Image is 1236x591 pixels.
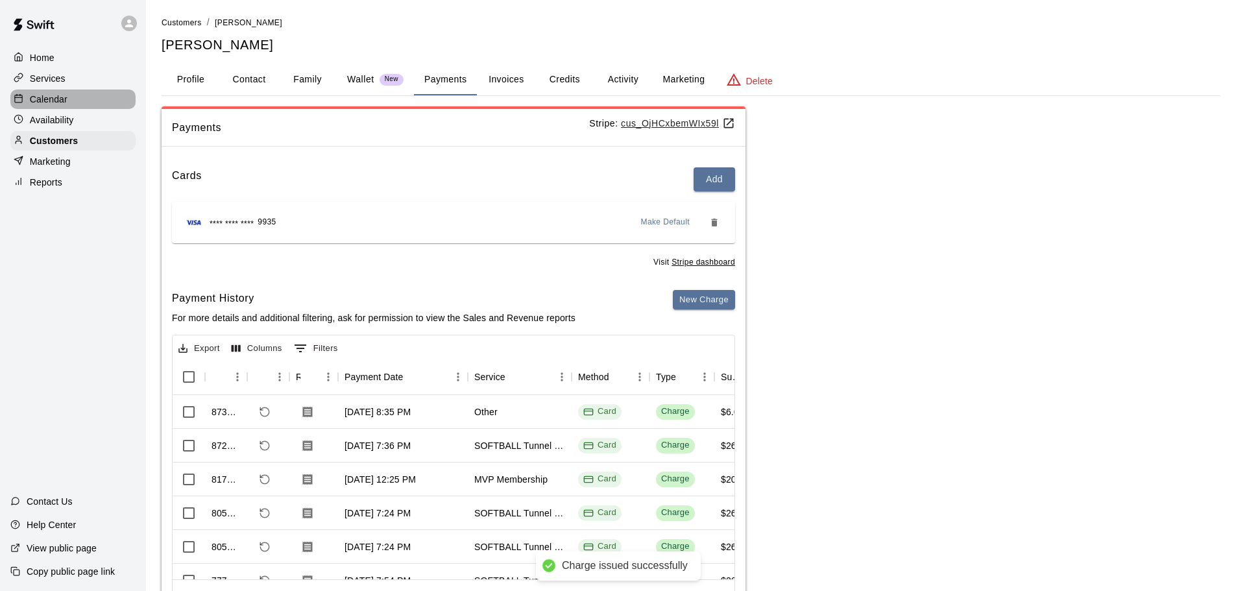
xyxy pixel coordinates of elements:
p: Customers [30,134,78,147]
div: MVP Membership [474,473,548,486]
a: Marketing [10,152,136,171]
a: Home [10,48,136,67]
button: Menu [695,367,714,387]
button: Remove [704,212,725,233]
div: $26.00 [721,574,749,587]
div: Service [468,359,572,395]
div: $6.00 [721,405,744,418]
div: $26.00 [721,507,749,520]
div: SOFTBALL Tunnel Rental [474,439,565,452]
div: 805946 [212,507,241,520]
button: Download Receipt [296,400,319,424]
button: Download Receipt [296,468,319,491]
button: Menu [319,367,338,387]
div: Service [474,359,505,395]
u: cus_OjHCxbemWIx59l [621,118,735,128]
li: / [207,16,210,29]
div: 805945 [212,540,241,553]
span: Customers [162,18,202,27]
button: Sort [609,368,627,386]
div: SOFTBALL Tunnel Rental [474,507,565,520]
button: Menu [228,367,247,387]
p: Stripe: [589,117,735,130]
a: You don't have the permission to visit the Stripe dashboard [672,258,735,267]
div: $26.00 [721,540,749,553]
div: SOFTBALL Tunnel Rental [474,574,565,587]
div: Charge issued successfully [562,559,688,573]
div: Charge [661,405,690,418]
div: Aug 26, 2025, 7:54 PM [345,574,411,587]
button: Credits [535,64,594,95]
a: Availability [10,110,136,130]
div: Sep 8, 2025, 7:24 PM [345,507,411,520]
div: Card [583,439,616,452]
p: Contact Us [27,495,73,508]
div: SOFTBALL Tunnel Rental [474,540,565,553]
p: Copy public page link [27,565,115,578]
button: Download Receipt [296,434,319,457]
div: Method [572,359,649,395]
div: Payment Date [345,359,404,395]
div: Refund [247,359,289,395]
div: Oct 13, 2025, 7:36 PM [345,439,411,452]
p: Reports [30,176,62,189]
p: Home [30,51,55,64]
button: Sort [505,368,524,386]
button: Menu [270,367,289,387]
div: Charge [661,473,690,485]
button: Add [694,167,735,191]
button: Sort [212,368,230,386]
div: Payment Date [338,359,468,395]
div: Id [205,359,247,395]
button: New Charge [673,290,735,310]
div: basic tabs example [162,64,1220,95]
div: Card [583,507,616,519]
span: 9935 [258,216,276,229]
p: Services [30,72,66,85]
div: Sep 15, 2025, 12:25 PM [345,473,416,486]
button: Family [278,64,337,95]
div: 873059 [212,405,241,418]
button: Menu [630,367,649,387]
span: Refund payment [254,435,276,457]
div: Sep 8, 2025, 7:24 PM [345,540,411,553]
button: Profile [162,64,220,95]
div: $20.00 [721,473,749,486]
div: Charge [661,507,690,519]
span: Refund payment [254,401,276,423]
img: Credit card brand logo [182,216,206,229]
p: Marketing [30,155,71,168]
div: Charge [661,439,690,452]
p: Help Center [27,518,76,531]
button: Contact [220,64,278,95]
div: Calendar [10,90,136,109]
a: Customers [10,131,136,151]
button: Sort [254,368,272,386]
div: 872996 [212,439,241,452]
div: Other [474,405,498,418]
span: Refund payment [254,468,276,490]
span: New [380,75,404,84]
div: Card [583,405,616,418]
button: Make Default [636,212,696,233]
button: Payments [414,64,477,95]
a: Reports [10,173,136,192]
div: Charge [661,540,690,553]
div: Card [583,540,616,553]
button: Sort [676,368,694,386]
p: For more details and additional filtering, ask for permission to view the Sales and Revenue reports [172,311,576,324]
span: Refund payment [254,536,276,558]
div: $26.00 [721,439,749,452]
p: Calendar [30,93,67,106]
span: Refund payment [254,502,276,524]
div: Oct 13, 2025, 8:35 PM [345,405,411,418]
a: Services [10,69,136,88]
div: Receipt [289,359,338,395]
a: Customers [162,17,202,27]
p: View public page [27,542,97,555]
p: Availability [30,114,74,127]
